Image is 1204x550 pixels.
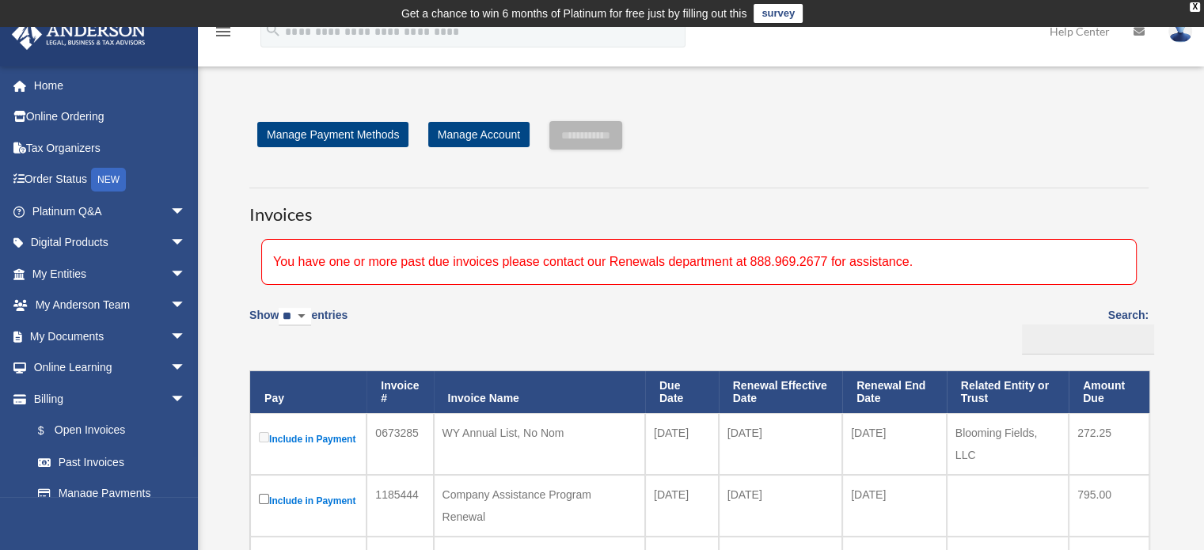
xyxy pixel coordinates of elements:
img: User Pic [1168,20,1192,43]
label: Include in Payment [259,429,358,449]
td: [DATE] [645,413,719,475]
th: Due Date: activate to sort column ascending [645,371,719,414]
i: search [264,21,282,39]
td: 0673285 [367,413,433,475]
label: Search: [1016,305,1149,355]
a: Platinum Q&Aarrow_drop_down [11,195,210,227]
a: Billingarrow_drop_down [11,383,202,415]
th: Renewal End Date: activate to sort column ascending [842,371,947,414]
td: Blooming Fields, LLC [947,413,1069,475]
a: $Open Invoices [22,415,194,447]
a: Manage Payments [22,478,202,510]
th: Renewal Effective Date: activate to sort column ascending [719,371,842,414]
span: $ [47,421,55,441]
a: menu [214,28,233,41]
a: Online Ordering [11,101,210,133]
a: My Entitiesarrow_drop_down [11,258,210,290]
a: survey [754,4,803,23]
th: Invoice Name: activate to sort column ascending [434,371,645,414]
td: 272.25 [1069,413,1149,475]
a: Manage Payment Methods [257,122,408,147]
div: Get a chance to win 6 months of Platinum for free just by filling out this [401,4,747,23]
td: [DATE] [645,475,719,537]
td: [DATE] [842,413,947,475]
h3: Invoices [249,188,1149,227]
div: close [1190,2,1200,12]
select: Showentries [279,308,311,326]
td: [DATE] [719,475,842,537]
a: Online Learningarrow_drop_down [11,352,210,384]
td: 1185444 [367,475,433,537]
th: Related Entity or Trust: activate to sort column ascending [947,371,1069,414]
span: arrow_drop_down [170,290,202,322]
span: arrow_drop_down [170,195,202,228]
label: Include in Payment [259,491,358,510]
div: WY Annual List, No Nom [442,422,636,444]
a: Tax Organizers [11,132,210,164]
div: You have one or more past due invoices please contact our Renewals department at 888.969.2677 for... [261,239,1137,285]
a: Order StatusNEW [11,164,210,196]
label: Show entries [249,305,348,342]
div: Company Assistance Program Renewal [442,484,636,528]
a: My Anderson Teamarrow_drop_down [11,290,210,321]
div: NEW [91,168,126,192]
a: Digital Productsarrow_drop_down [11,227,210,259]
span: arrow_drop_down [170,321,202,353]
span: arrow_drop_down [170,227,202,260]
input: Include in Payment [259,432,269,442]
th: Invoice #: activate to sort column ascending [367,371,433,414]
input: Include in Payment [259,494,269,504]
i: menu [214,22,233,41]
span: arrow_drop_down [170,258,202,290]
input: Search: [1022,324,1154,355]
td: [DATE] [719,413,842,475]
a: Manage Account [428,122,530,147]
a: My Documentsarrow_drop_down [11,321,210,352]
img: Anderson Advisors Platinum Portal [7,19,150,50]
span: arrow_drop_down [170,352,202,385]
th: Pay: activate to sort column descending [250,371,367,414]
th: Amount Due: activate to sort column ascending [1069,371,1149,414]
a: Past Invoices [22,446,202,478]
td: [DATE] [842,475,947,537]
a: Home [11,70,210,101]
span: arrow_drop_down [170,383,202,415]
